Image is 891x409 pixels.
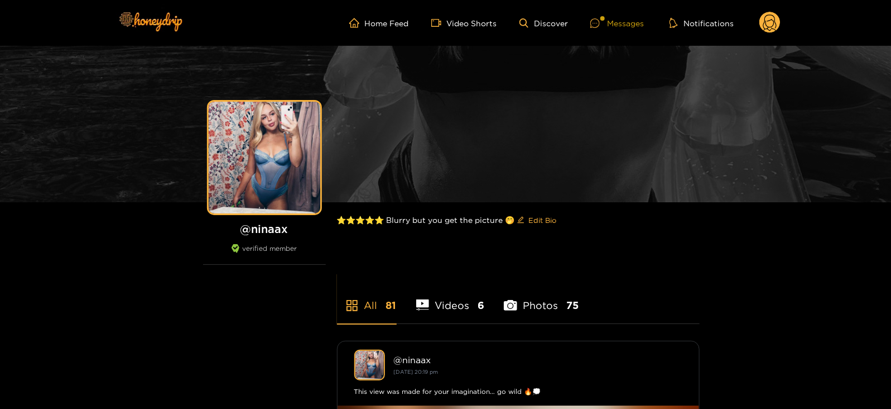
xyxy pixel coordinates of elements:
span: edit [517,216,524,225]
span: appstore [345,299,359,312]
div: verified member [203,244,326,265]
a: Video Shorts [431,18,497,28]
span: home [349,18,365,28]
h1: @ ninaax [203,222,326,236]
a: Home Feed [349,18,409,28]
span: video-camera [431,18,447,28]
div: @ ninaax [394,355,682,365]
span: Edit Bio [529,215,557,226]
button: editEdit Bio [515,211,559,229]
span: 75 [566,298,579,312]
button: Notifications [666,17,737,28]
li: All [337,273,397,324]
div: ⭐️⭐️⭐️⭐️⭐️ Blurry but you get the picture 🤭 [337,202,700,238]
small: [DATE] 20:19 pm [394,369,439,375]
div: This view was made for your imagination… go wild 🔥💭 [354,386,682,397]
div: Messages [590,17,644,30]
span: 6 [478,298,484,312]
a: Discover [519,18,568,28]
li: Photos [504,273,579,324]
img: ninaax [354,350,385,381]
span: 81 [386,298,397,312]
li: Videos [416,273,485,324]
